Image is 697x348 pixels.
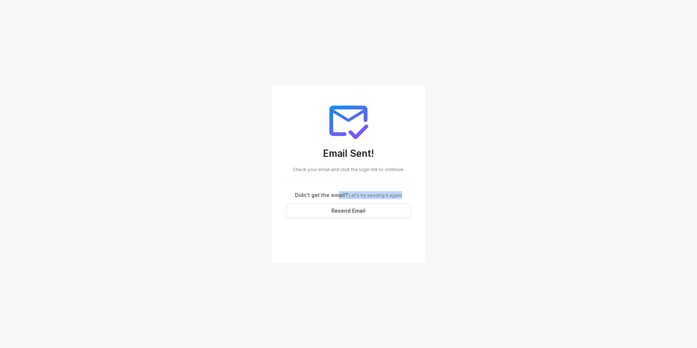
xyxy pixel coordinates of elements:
[293,167,404,172] span: Check your email and click the login link to continue.
[286,147,411,161] h3: Email Sent!
[331,207,366,215] span: Resend Email
[295,192,348,198] span: Didn't get the email?
[348,193,402,198] span: Let's try sending it again!
[286,204,411,218] button: Resend Email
